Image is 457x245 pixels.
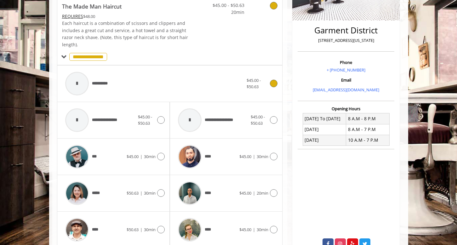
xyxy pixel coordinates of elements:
span: $45.00 [127,154,139,159]
span: $50.63 [127,190,139,196]
td: 10 A.M - 7 P.M [346,135,390,145]
span: 30min [144,154,156,159]
p: [STREET_ADDRESS][US_STATE] [299,37,393,44]
span: 30min [144,227,156,232]
span: $45.00 - $50.63 [138,114,152,126]
h3: Phone [299,60,393,65]
a: + [PHONE_NUMBER] [327,67,365,73]
span: 20min [257,190,268,196]
span: This service needs some Advance to be paid before we block your appointment [62,13,83,19]
h2: Garment District [299,26,393,35]
span: $45.00 [239,190,251,196]
span: 20min [207,9,244,16]
h3: Opening Hours [298,106,394,111]
span: $45.00 [239,227,251,232]
span: 30min [144,190,156,196]
span: $45.00 - $50.63 [207,2,244,9]
a: [EMAIL_ADDRESS][DOMAIN_NAME] [313,87,379,93]
span: $45.00 - $50.63 [251,114,265,126]
span: 30min [257,227,268,232]
b: The Made Man Haircut [62,2,122,11]
span: 30min [257,154,268,159]
span: | [140,190,142,196]
td: [DATE] [303,135,346,145]
div: $48.00 [62,13,189,20]
h3: Email [299,78,393,82]
span: | [140,227,142,232]
td: [DATE] To [DATE] [303,113,346,124]
span: $45.00 - $50.63 [247,77,261,90]
span: | [140,154,142,159]
td: 8 A.M - 7 P.M [346,124,390,135]
span: $45.00 [239,154,251,159]
span: | [253,227,255,232]
span: Each haircut is a combination of scissors and clippers and includes a great cut and service, a ho... [62,20,188,47]
span: | [253,190,255,196]
td: [DATE] [303,124,346,135]
span: $50.63 [127,227,139,232]
span: | [253,154,255,159]
td: 8 A.M - 8 P.M [346,113,390,124]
